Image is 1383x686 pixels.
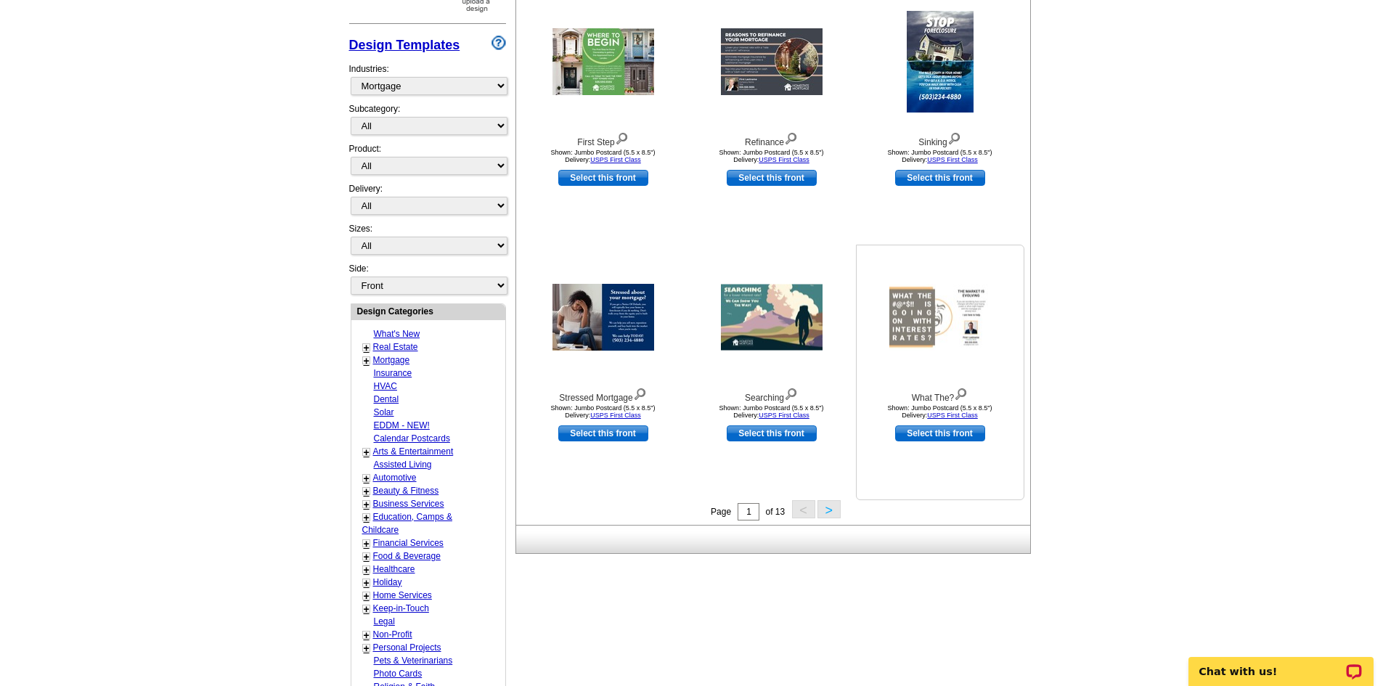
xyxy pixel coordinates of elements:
[711,507,731,517] span: Page
[373,499,444,509] a: Business Services
[373,629,412,640] a: Non-Profit
[364,590,370,602] a: +
[860,129,1020,149] div: Sinking
[364,355,370,367] a: +
[552,284,654,351] img: Stressed Mortgage
[349,55,506,102] div: Industries:
[364,499,370,510] a: +
[349,182,506,222] div: Delivery:
[373,486,439,496] a: Beauty & Fitness
[373,446,454,457] a: Arts & Entertainment
[1179,640,1383,686] iframe: LiveChat chat widget
[349,38,460,52] a: Design Templates
[860,404,1020,419] div: Shown: Jumbo Postcard (5.5 x 8.5") Delivery:
[374,394,399,404] a: Dental
[895,425,985,441] a: use this design
[784,385,798,401] img: view design details
[895,170,985,186] a: use this design
[374,433,450,444] a: Calendar Postcards
[373,473,417,483] a: Automotive
[364,486,370,497] a: +
[364,342,370,354] a: +
[373,342,418,352] a: Real Estate
[364,564,370,576] a: +
[523,149,683,163] div: Shown: Jumbo Postcard (5.5 x 8.5") Delivery:
[364,446,370,458] a: +
[590,156,641,163] a: USPS First Class
[692,149,852,163] div: Shown: Jumbo Postcard (5.5 x 8.5") Delivery:
[364,473,370,484] a: +
[523,404,683,419] div: Shown: Jumbo Postcard (5.5 x 8.5") Delivery:
[889,285,991,351] img: What The?
[590,412,641,419] a: USPS First Class
[349,102,506,142] div: Subcategory:
[633,385,647,401] img: view design details
[860,149,1020,163] div: Shown: Jumbo Postcard (5.5 x 8.5") Delivery:
[721,28,823,95] img: Refinance
[692,404,852,419] div: Shown: Jumbo Postcard (5.5 x 8.5") Delivery:
[349,262,506,296] div: Side:
[364,577,370,589] a: +
[349,142,506,182] div: Product:
[364,538,370,550] a: +
[349,222,506,262] div: Sizes:
[373,577,402,587] a: Holiday
[907,11,974,113] img: Sinking
[373,538,444,548] a: Financial Services
[692,129,852,149] div: Refinance
[784,129,798,145] img: view design details
[373,590,432,600] a: Home Services
[552,28,654,95] img: First Step
[364,603,370,615] a: +
[692,385,852,404] div: Searching
[860,385,1020,404] div: What The?
[523,385,683,404] div: Stressed Mortgage
[927,412,978,419] a: USPS First Class
[491,36,506,50] img: design-wizard-help-icon.png
[374,656,453,666] a: Pets & Veterinarians
[373,642,441,653] a: Personal Projects
[721,285,823,351] img: Searching
[364,629,370,641] a: +
[947,129,961,145] img: view design details
[373,355,410,365] a: Mortgage
[374,381,397,391] a: HVAC
[362,512,452,535] a: Education, Camps & Childcare
[373,564,415,574] a: Healthcare
[727,170,817,186] a: use this design
[364,642,370,654] a: +
[364,551,370,563] a: +
[558,170,648,186] a: use this design
[792,500,815,518] button: <
[374,368,412,378] a: Insurance
[373,603,429,613] a: Keep-in-Touch
[727,425,817,441] a: use this design
[523,129,683,149] div: First Step
[351,304,505,318] div: Design Categories
[759,412,809,419] a: USPS First Class
[374,616,395,626] a: Legal
[817,500,841,518] button: >
[765,507,785,517] span: of 13
[927,156,978,163] a: USPS First Class
[374,420,430,430] a: EDDM - NEW!
[615,129,629,145] img: view design details
[374,460,432,470] a: Assisted Living
[373,551,441,561] a: Food & Beverage
[558,425,648,441] a: use this design
[374,669,423,679] a: Photo Cards
[374,407,394,417] a: Solar
[954,385,968,401] img: view design details
[364,512,370,523] a: +
[374,329,420,339] a: What's New
[759,156,809,163] a: USPS First Class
